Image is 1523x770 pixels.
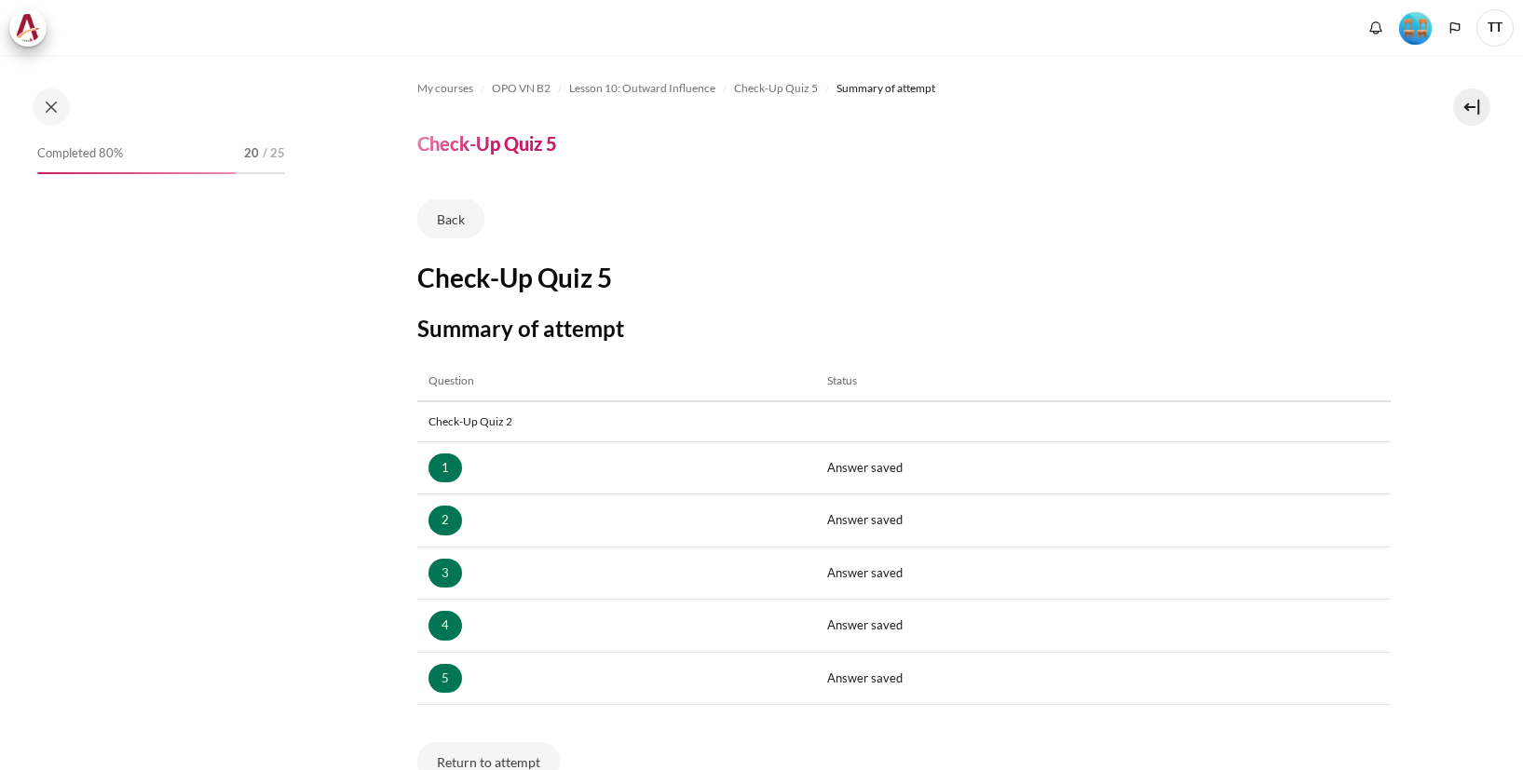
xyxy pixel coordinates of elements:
[428,664,462,694] a: 5
[816,652,1390,705] td: Answer saved
[15,14,41,42] img: Architeck
[263,144,285,163] span: / 25
[244,144,259,163] span: 20
[37,144,123,163] span: Completed 80%
[9,9,56,47] a: Architeck Architeck
[734,80,818,97] span: Check-Up Quiz 5
[492,80,551,97] span: OPO VN B2
[428,611,462,641] a: 4
[1476,9,1514,47] span: TT
[569,80,715,97] span: Lesson 10: Outward Influence
[1399,10,1432,45] div: Level #4
[428,559,462,588] a: 3
[1362,14,1390,42] div: Show notification window with no new notifications
[1441,14,1469,42] button: Languages
[816,494,1390,547] td: Answer saved
[816,441,1390,494] td: Answer saved
[417,80,473,97] span: My courses
[428,506,462,535] a: 2
[417,314,1391,343] h3: Summary of attempt
[417,77,473,100] a: My courses
[417,199,484,238] a: Back
[816,361,1390,401] th: Status
[492,77,551,100] a: OPO VN B2
[836,80,935,97] span: Summary of attempt
[428,453,462,483] a: 1
[1476,9,1514,47] a: User menu
[417,74,1391,103] nav: Navigation bar
[417,261,1391,294] h2: Check-Up Quiz 5
[417,131,557,155] h4: Check-Up Quiz 5
[816,547,1390,600] td: Answer saved
[37,172,236,174] div: 80%
[569,77,715,100] a: Lesson 10: Outward Influence
[417,361,817,401] th: Question
[1392,10,1439,45] a: Level #4
[734,77,818,100] a: Check-Up Quiz 5
[417,401,1391,442] th: Check-Up Quiz 2
[1399,12,1432,45] img: Level #4
[816,600,1390,653] td: Answer saved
